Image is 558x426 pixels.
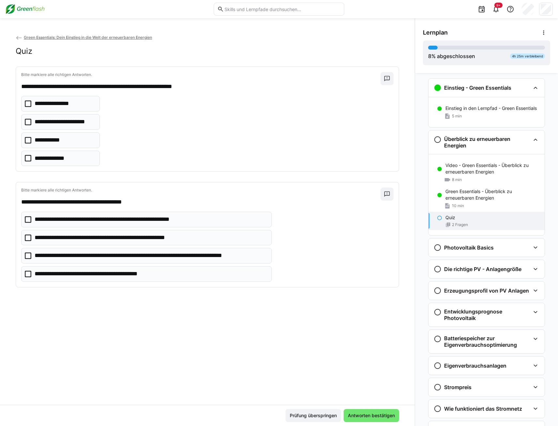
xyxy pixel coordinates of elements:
[510,53,545,59] div: 4h 25m verbleibend
[452,203,464,208] span: 10 min
[347,412,396,419] span: Antworten bestätigen
[496,3,501,7] span: 9+
[445,214,455,221] p: Quiz
[16,35,152,40] a: Green Essentials: Dein Einstieg in die Welt der erneuerbaren Energien
[452,222,468,227] span: 2 Fragen
[344,409,399,422] button: Antworten bestätigen
[444,84,511,91] h3: Einstieg - Green Essentials
[452,114,462,119] span: 5 min
[444,266,521,272] h3: Die richtige PV - Anlagengröße
[428,53,431,59] span: 8
[16,46,32,56] h2: Quiz
[289,412,338,419] span: Prüfung überspringen
[24,35,152,40] span: Green Essentials: Dein Einstieg in die Welt der erneuerbaren Energien
[452,177,462,182] span: 8 min
[428,52,475,60] div: % abgeschlossen
[445,105,537,112] p: Einstieg in den Lernpfad - Green Essentials
[423,29,448,36] span: Lernplan
[444,384,472,390] h3: Strompreis
[445,162,539,175] p: Video - Green Essentials - Überblick zu erneuerbaren Energien
[444,405,522,412] h3: Wie funktioniert das Stromnetz
[444,244,494,251] h3: Photovoltaik Basics
[444,136,530,149] h3: Überblick zu erneuerbaren Energien
[445,188,539,201] p: Green Essentials - Überblick zu erneuerbaren Energien
[21,72,380,77] p: Bitte markiere alle richtigen Antworten.
[444,287,529,294] h3: Erzeugungsprofil von PV Anlagen
[444,308,530,321] h3: Entwicklungsprognose Photovoltaik
[444,362,506,369] h3: Eigenverbrauchsanlagen
[21,188,380,193] p: Bitte markiere alle richtigen Antworten.
[286,409,341,422] button: Prüfung überspringen
[224,6,341,12] input: Skills und Lernpfade durchsuchen…
[444,335,530,348] h3: Batteriespeicher zur Eigenverbrauchsoptimierung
